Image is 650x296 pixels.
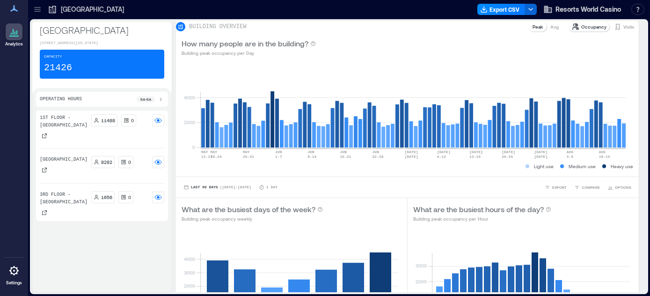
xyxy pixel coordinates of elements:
tspan: 3000 [416,263,427,268]
button: OPTIONS [606,183,633,192]
p: Building peak occupancy per Hour [413,215,551,222]
p: 0 [128,193,131,201]
p: Occupancy [581,23,606,30]
text: 6-12 [437,155,446,159]
span: COMPARE [582,185,600,190]
text: 13-19 [469,155,481,159]
text: [DATE] [437,150,451,154]
tspan: 4000 [184,256,195,262]
button: Resorts World Casino [540,2,624,17]
text: [DATE] [469,150,483,154]
text: 22-28 [372,155,384,159]
p: [GEOGRAPHIC_DATA] [61,5,124,14]
p: Visits [623,23,634,30]
p: [GEOGRAPHIC_DATA] [40,156,88,163]
text: AUG [567,150,574,154]
text: JUN [372,150,380,154]
p: Medium use [569,163,596,170]
text: 10-16 [599,155,610,159]
button: EXPORT [543,183,569,192]
span: EXPORT [552,185,567,190]
text: MAY [243,150,250,154]
text: 3-9 [567,155,574,159]
button: Export CSV [477,4,525,15]
text: [DATE] [405,150,418,154]
p: Building peak occupancy weekly [182,215,323,222]
p: 21426 [44,61,72,74]
p: 6a - 6a [140,96,151,102]
p: Light use [534,163,554,170]
text: 20-26 [502,155,513,159]
p: Building peak occupancy per Day [182,49,316,57]
text: MAY [211,150,218,154]
tspan: 2000 [184,283,195,289]
p: 11488 [101,117,115,124]
tspan: 0 [192,144,195,150]
p: Capacity [44,54,62,59]
p: Analytics [5,41,23,47]
p: 3rd Floor - [GEOGRAPHIC_DATA] [40,191,88,206]
text: 25-31 [243,155,254,159]
button: COMPARE [572,183,602,192]
text: 8-14 [307,155,316,159]
text: JUN [340,150,347,154]
text: [DATE] [534,155,548,159]
a: Settings [3,259,25,289]
p: Avg [550,23,559,30]
button: Last 90 Days |[DATE]-[DATE] [182,183,253,192]
a: Analytics [2,21,26,50]
text: 11-17 [201,155,212,159]
text: 1-7 [275,155,282,159]
span: Resorts World Casino [555,5,621,14]
p: Heavy use [611,163,633,170]
p: Peak [533,23,543,30]
p: 1656 [101,193,112,201]
p: [STREET_ADDRESS][US_STATE] [40,40,164,46]
p: BUILDING OVERVIEW [189,23,246,30]
tspan: 2000 [416,279,427,284]
p: 0 [128,158,131,166]
text: [DATE] [502,150,515,154]
p: How many people are in the building? [182,38,308,49]
p: Settings [6,280,22,286]
text: AUG [599,150,606,154]
text: JUN [275,150,282,154]
text: [DATE] [405,155,418,159]
tspan: 4000 [184,95,195,100]
p: [GEOGRAPHIC_DATA] [40,23,164,37]
p: Operating Hours [40,96,82,103]
p: 1st Floor - [GEOGRAPHIC_DATA] [40,114,88,129]
p: 0 [131,117,134,124]
text: [DATE] [534,150,548,154]
p: What are the busiest hours of the day? [413,204,544,215]
text: MAY [201,150,208,154]
p: 1 Day [266,185,278,190]
span: OPTIONS [615,185,631,190]
p: What are the busiest days of the week? [182,204,315,215]
text: 18-24 [211,155,222,159]
tspan: 3000 [184,270,195,275]
text: JUN [307,150,314,154]
tspan: 2000 [184,119,195,125]
text: 15-21 [340,155,351,159]
p: 8282 [101,158,112,166]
